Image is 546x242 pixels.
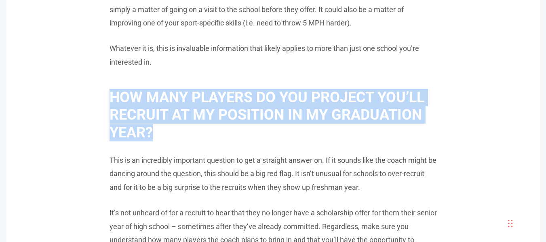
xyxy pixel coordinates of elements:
iframe: To enrich screen reader interactions, please activate Accessibility in Grammarly extension settings [506,203,546,242]
div: Drag [508,211,513,236]
span: HOW MANY PLAYERS DO YOU PROJECT YOU’LL RECRUIT AT MY POSITION IN MY GRADUATION YEAR? [110,89,424,141]
div: Chat Widget [506,203,546,242]
span: Whatever it is, this is invaluable information that likely applies to more than just one school y... [110,44,419,66]
span: This is an incredibly important question to get a straight answer on. If it sounds like the coach... [110,156,436,191]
